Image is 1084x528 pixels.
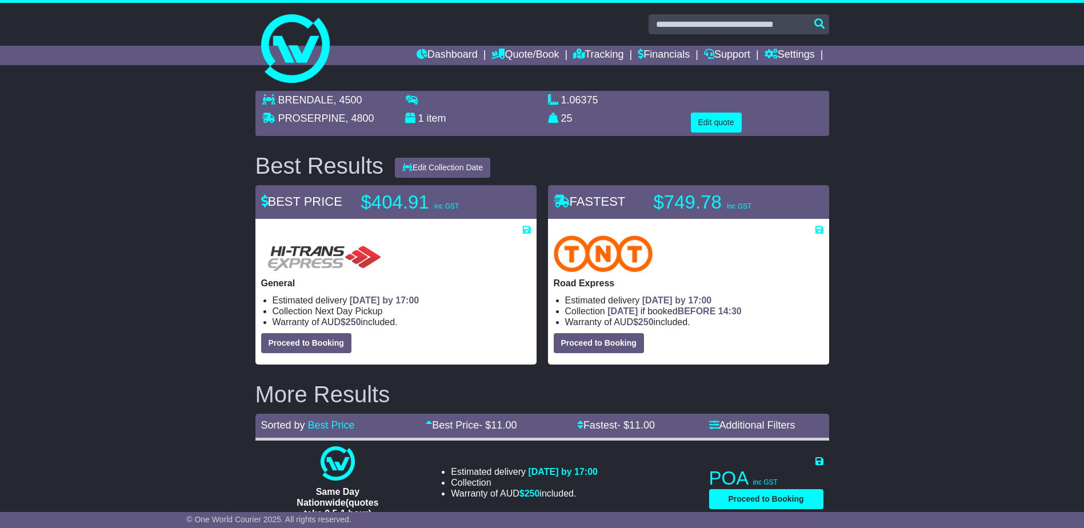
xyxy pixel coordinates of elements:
[321,446,355,481] img: One World Courier: Same Day Nationwide(quotes take 0.5-1 hour)
[451,466,598,477] li: Estimated delivery
[554,333,644,353] button: Proceed to Booking
[255,382,829,407] h2: More Results
[554,194,626,209] span: FASTEST
[528,467,598,477] span: [DATE] by 17:00
[350,295,419,305] span: [DATE] by 17:00
[186,515,351,524] span: © One World Courier 2025. All rights reserved.
[273,317,531,327] li: Warranty of AUD included.
[765,46,815,65] a: Settings
[573,46,623,65] a: Tracking
[434,202,459,210] span: inc GST
[654,191,797,214] p: $749.78
[261,235,386,272] img: HiTrans (Machship): General
[709,467,823,490] p: POA
[261,333,351,353] button: Proceed to Booking
[561,113,573,124] span: 25
[308,419,355,431] a: Best Price
[418,113,424,124] span: 1
[273,295,531,306] li: Estimated delivery
[718,306,742,316] span: 14:30
[479,419,517,431] span: - $
[334,94,362,106] span: , 4500
[704,46,750,65] a: Support
[709,419,795,431] a: Additional Filters
[561,94,598,106] span: 1.06375
[491,46,559,65] a: Quote/Book
[427,113,446,124] span: item
[346,317,361,327] span: 250
[261,419,305,431] span: Sorted by
[709,489,823,509] button: Proceed to Booking
[361,191,504,214] p: $404.91
[278,113,346,124] span: PROSERPINE
[426,419,517,431] a: Best Price- $11.00
[753,478,778,486] span: inc GST
[519,489,540,498] span: $
[565,295,823,306] li: Estimated delivery
[691,113,742,133] button: Edit quote
[565,317,823,327] li: Warranty of AUD included.
[491,419,517,431] span: 11.00
[261,278,531,289] p: General
[261,194,342,209] span: BEST PRICE
[607,306,638,316] span: [DATE]
[250,153,390,178] div: Best Results
[629,419,655,431] span: 11.00
[638,317,654,327] span: 250
[273,306,531,317] li: Collection
[727,202,751,210] span: inc GST
[341,317,361,327] span: $
[577,419,655,431] a: Fastest- $11.00
[346,113,374,124] span: , 4800
[451,488,598,499] li: Warranty of AUD included.
[554,235,653,272] img: TNT Domestic: Road Express
[607,306,741,316] span: if booked
[633,317,654,327] span: $
[554,278,823,289] p: Road Express
[642,295,712,305] span: [DATE] by 17:00
[417,46,478,65] a: Dashboard
[451,477,598,488] li: Collection
[395,158,490,178] button: Edit Collection Date
[678,306,716,316] span: BEFORE
[638,46,690,65] a: Financials
[278,94,334,106] span: BRENDALE
[315,306,382,316] span: Next Day Pickup
[297,487,378,518] span: Same Day Nationwide(quotes take 0.5-1 hour)
[617,419,655,431] span: - $
[525,489,540,498] span: 250
[565,306,823,317] li: Collection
